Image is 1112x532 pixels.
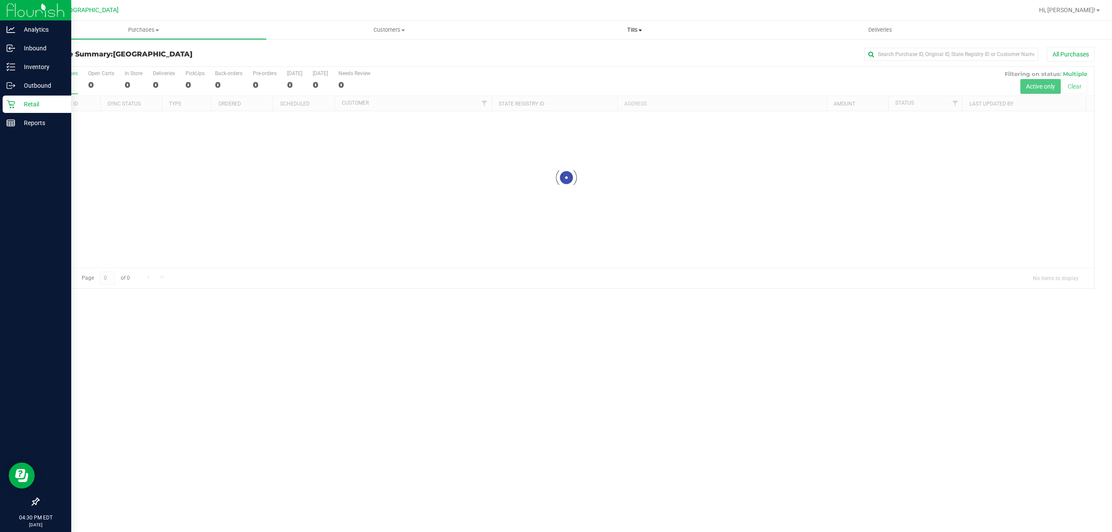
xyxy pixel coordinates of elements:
span: [GEOGRAPHIC_DATA] [59,7,119,14]
inline-svg: Inbound [7,44,15,53]
inline-svg: Reports [7,119,15,127]
p: Reports [15,118,67,128]
span: Tills [512,26,757,34]
a: Deliveries [758,21,1003,39]
span: Hi, [PERSON_NAME]! [1039,7,1095,13]
a: Tills [512,21,757,39]
a: Customers [266,21,512,39]
p: Inbound [15,43,67,53]
iframe: Resource center [9,463,35,489]
p: Analytics [15,24,67,35]
span: Deliveries [857,26,904,34]
span: [GEOGRAPHIC_DATA] [113,50,192,58]
inline-svg: Retail [7,100,15,109]
span: Customers [267,26,511,34]
a: Purchases [21,21,266,39]
p: Outbound [15,80,67,91]
button: All Purchases [1047,47,1095,62]
p: 04:30 PM EDT [4,514,67,522]
input: Search Purchase ID, Original ID, State Registry ID or Customer Name... [864,48,1038,61]
p: Inventory [15,62,67,72]
h3: Purchase Summary: [38,50,391,58]
inline-svg: Outbound [7,81,15,90]
inline-svg: Analytics [7,25,15,34]
inline-svg: Inventory [7,63,15,71]
p: Retail [15,99,67,109]
span: Purchases [21,26,266,34]
p: [DATE] [4,522,67,528]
